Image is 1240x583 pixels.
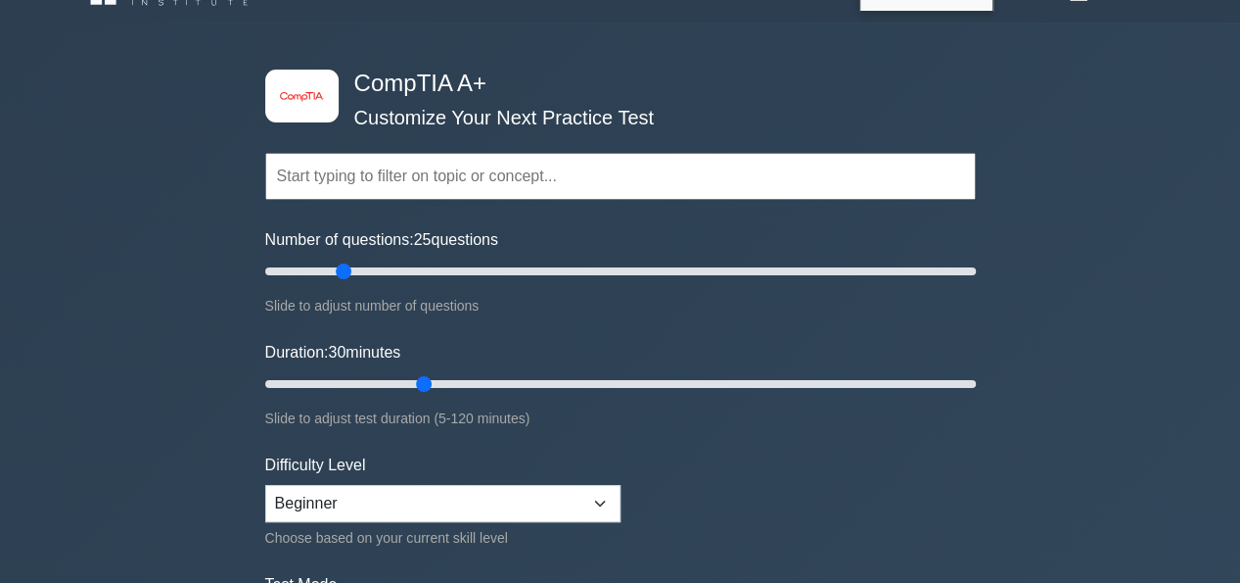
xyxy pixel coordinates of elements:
label: Duration: minutes [265,341,401,364]
div: Slide to adjust test duration (5-120 minutes) [265,407,976,430]
label: Number of questions: questions [265,228,498,252]
h4: CompTIA A+ [346,70,880,98]
span: 25 [414,231,432,248]
span: 30 [328,344,345,361]
input: Start typing to filter on topic or concept... [265,153,976,200]
div: Choose based on your current skill level [265,526,620,550]
label: Difficulty Level [265,454,366,477]
div: Slide to adjust number of questions [265,294,976,317]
